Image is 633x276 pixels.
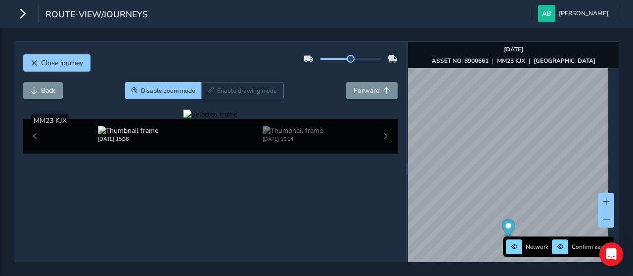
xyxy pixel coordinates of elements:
div: | | [432,57,595,65]
strong: [GEOGRAPHIC_DATA] [534,57,595,65]
strong: MM23 KJX [497,57,525,65]
span: MM23 KJX [34,116,67,125]
strong: [DATE] [504,45,523,53]
button: [PERSON_NAME] [538,5,612,22]
span: [PERSON_NAME] [559,5,608,22]
button: Zoom [125,82,202,99]
img: Thumbnail frame [263,126,323,135]
div: [DATE] 15:36 [98,135,158,143]
span: Close journey [41,58,83,68]
button: Back [23,82,63,99]
button: Close journey [23,54,90,72]
div: [DATE] 10:14 [263,135,323,143]
span: Confirm assets [572,243,611,251]
div: Map marker [502,219,515,239]
strong: ASSET NO. 8900661 [432,57,489,65]
span: route-view/journeys [45,8,148,22]
span: Network [526,243,548,251]
img: Thumbnail frame [98,126,158,135]
span: Forward [354,86,380,95]
button: Forward [346,82,398,99]
span: Back [41,86,55,95]
img: diamond-layout [538,5,555,22]
span: Disable zoom mode [141,87,195,95]
div: Open Intercom Messenger [599,242,623,266]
